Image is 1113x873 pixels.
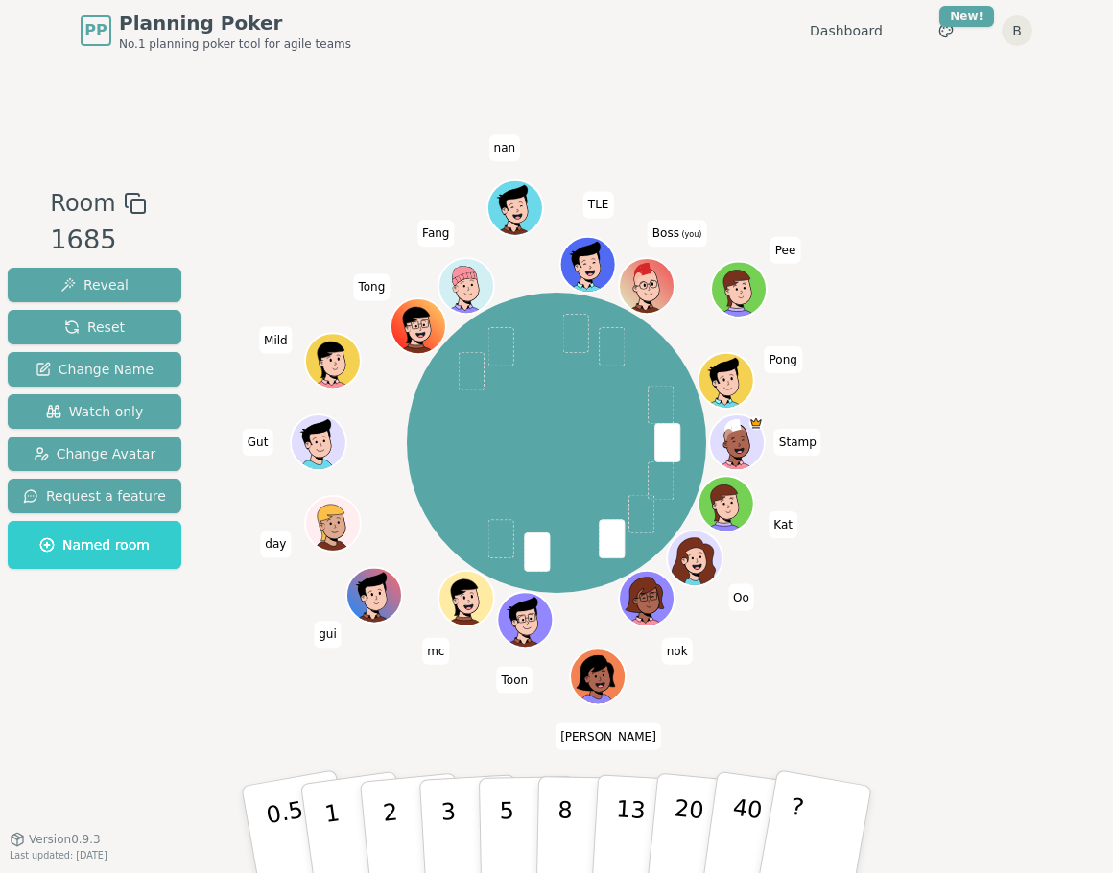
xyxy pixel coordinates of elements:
[260,531,291,558] span: Click to change your name
[60,275,129,295] span: Reveal
[84,19,107,42] span: PP
[50,186,115,221] span: Room
[10,832,101,847] button: Version0.9.3
[728,584,754,611] span: Click to change your name
[8,436,181,471] button: Change Avatar
[81,10,351,52] a: PPPlanning PokerNo.1 planning poker tool for agile teams
[422,638,449,665] span: Click to change your name
[10,850,107,861] span: Last updated: [DATE]
[29,832,101,847] span: Version 0.9.3
[8,268,181,302] button: Reveal
[36,360,154,379] span: Change Name
[8,521,181,569] button: Named room
[770,237,801,264] span: Click to change your name
[810,21,883,40] a: Dashboard
[314,622,342,649] span: Click to change your name
[353,274,390,301] span: Click to change your name
[119,10,351,36] span: Planning Poker
[8,352,181,387] button: Change Name
[939,6,994,27] div: New!
[583,192,614,219] span: Click to change your name
[621,260,673,312] button: Click to change your avatar
[259,327,293,354] span: Click to change your name
[764,346,801,373] span: Click to change your name
[8,310,181,344] button: Reset
[243,429,273,456] span: Click to change your name
[929,13,963,48] button: New!
[1002,15,1032,46] button: B
[64,318,125,337] span: Reset
[769,511,797,538] span: Click to change your name
[119,36,351,52] span: No.1 planning poker tool for agile teams
[417,221,454,248] span: Click to change your name
[497,667,533,694] span: Click to change your name
[662,638,693,665] span: Click to change your name
[8,479,181,513] button: Request a feature
[23,486,166,506] span: Request a feature
[39,535,150,554] span: Named room
[34,444,156,463] span: Change Avatar
[489,135,521,162] span: Click to change your name
[749,416,763,430] span: Stamp is the host
[556,723,661,750] span: Click to change your name
[8,394,181,429] button: Watch only
[50,221,146,260] div: 1685
[46,402,144,421] span: Watch only
[774,429,821,456] span: Click to change your name
[648,221,707,248] span: Click to change your name
[679,231,702,240] span: (you)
